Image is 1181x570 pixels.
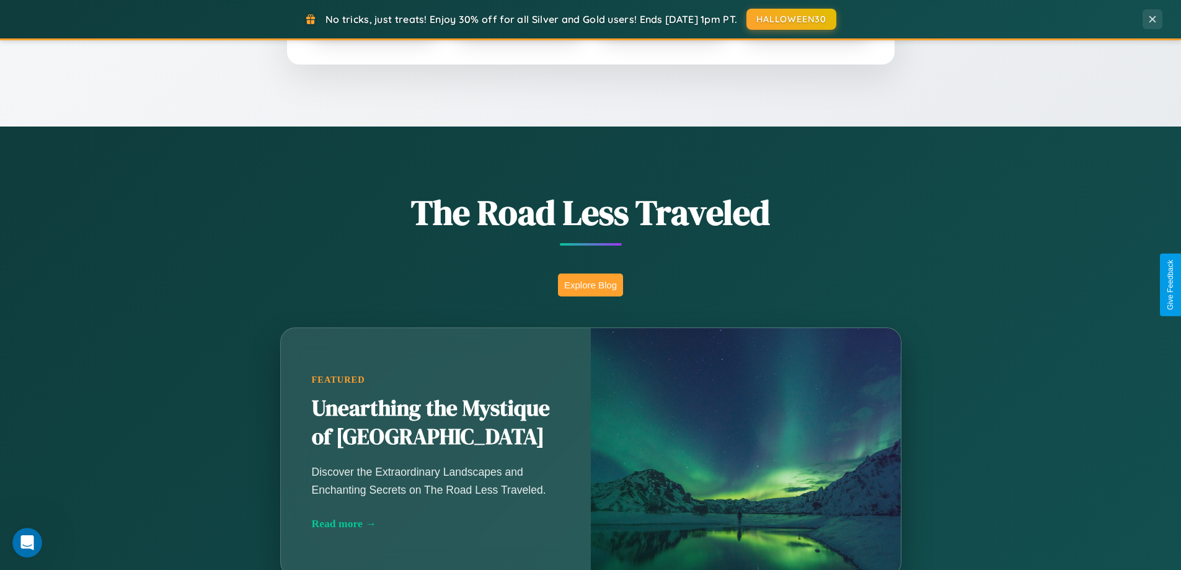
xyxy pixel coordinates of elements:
div: Give Feedback [1166,260,1175,310]
div: Read more → [312,517,560,530]
iframe: Intercom live chat [12,528,42,558]
button: Explore Blog [558,274,623,296]
button: HALLOWEEN30 [746,9,836,30]
p: Discover the Extraordinary Landscapes and Enchanting Secrets on The Road Less Traveled. [312,463,560,498]
div: Featured [312,375,560,385]
span: No tricks, just treats! Enjoy 30% off for all Silver and Gold users! Ends [DATE] 1pm PT. [325,13,737,25]
h2: Unearthing the Mystique of [GEOGRAPHIC_DATA] [312,394,560,452]
h1: The Road Less Traveled [219,189,963,236]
